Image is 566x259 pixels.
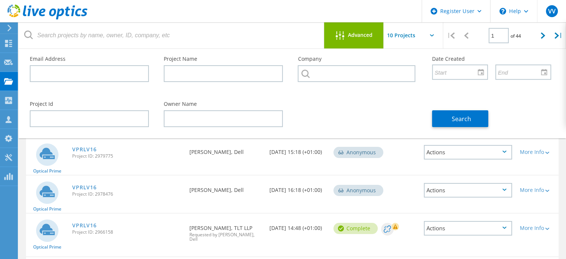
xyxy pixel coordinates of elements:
[496,65,545,79] input: End
[72,185,96,190] a: VPRLV16
[19,22,324,48] input: Search projects by name, owner, ID, company, etc
[519,149,554,155] div: More Info
[432,56,551,61] label: Date Created
[72,223,96,228] a: VPRLV16
[333,147,383,158] div: Anonymous
[348,32,372,38] span: Advanced
[333,185,383,196] div: Anonymous
[164,101,283,107] label: Owner Name
[333,223,378,234] div: Complete
[30,56,149,61] label: Email Address
[72,147,96,152] a: VPRLV16
[519,225,554,231] div: More Info
[452,115,471,123] span: Search
[519,187,554,193] div: More Info
[7,16,87,21] a: Live Optics Dashboard
[30,101,149,107] label: Project Id
[551,22,566,49] div: |
[72,192,182,196] span: Project ID: 2978476
[424,221,512,236] div: Actions
[499,8,506,15] svg: \n
[424,183,512,198] div: Actions
[72,230,182,234] span: Project ID: 2966158
[266,138,330,162] div: [DATE] 15:18 (+01:00)
[433,65,482,79] input: Start
[548,8,555,14] span: VV
[72,154,182,158] span: Project ID: 2979775
[298,56,417,61] label: Company
[186,214,266,249] div: [PERSON_NAME], TLT LLP
[432,110,488,127] button: Search
[186,138,266,162] div: [PERSON_NAME], Dell
[266,176,330,200] div: [DATE] 16:18 (+01:00)
[164,56,283,61] label: Project Name
[33,245,61,249] span: Optical Prime
[186,176,266,200] div: [PERSON_NAME], Dell
[266,214,330,238] div: [DATE] 14:48 (+01:00)
[33,207,61,211] span: Optical Prime
[33,169,61,173] span: Optical Prime
[424,145,512,159] div: Actions
[511,33,521,39] span: of 44
[443,22,458,49] div: |
[189,233,262,241] span: Requested by [PERSON_NAME], Dell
